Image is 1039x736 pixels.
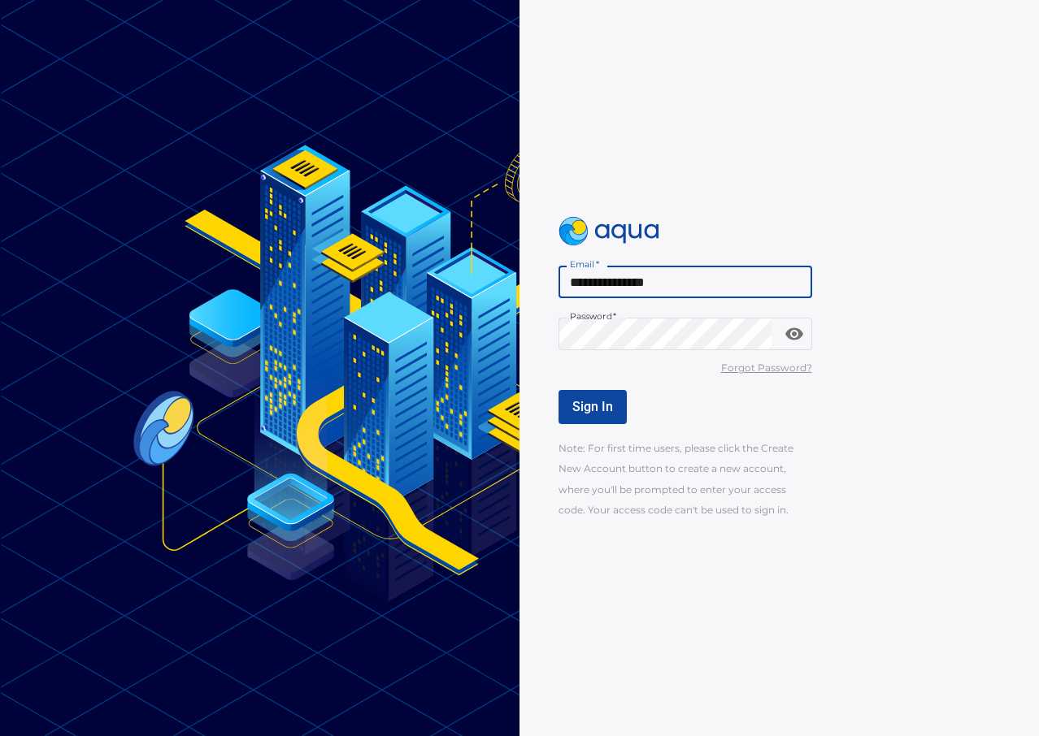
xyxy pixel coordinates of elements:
img: logo [559,217,659,246]
label: Password [570,310,616,323]
span: Sign In [572,399,613,414]
button: toggle password visibility [778,318,811,350]
u: Forgot Password? [721,362,812,374]
label: Email [570,258,599,271]
button: Sign In [559,390,627,424]
span: Note: For first time users, please click the Create New Account button to create a new account, w... [559,442,793,515]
